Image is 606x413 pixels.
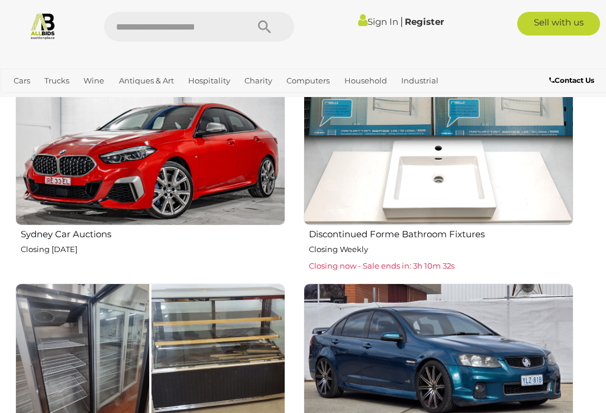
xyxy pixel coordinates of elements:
a: Household [340,71,392,91]
a: Industrial [397,71,443,91]
a: Hospitality [183,71,235,91]
a: Cars [9,71,35,91]
a: Contact Us [549,74,597,87]
span: Closing now - Sale ends in: 3h 10m 32s [309,261,454,270]
a: Register [405,16,444,27]
a: Sell with us [517,12,600,36]
a: Charity [240,71,277,91]
a: Sign In [358,16,398,27]
h2: Sydney Car Auctions [21,227,285,240]
a: Jewellery [9,91,55,110]
a: Wine [79,71,109,91]
a: Sports [96,91,130,110]
a: [GEOGRAPHIC_DATA] [136,91,229,110]
button: Search [235,12,294,41]
a: Antiques & Art [114,71,179,91]
a: Office [60,91,92,110]
a: Computers [282,71,334,91]
b: Contact Us [549,76,594,85]
a: Trucks [40,71,74,91]
p: Closing [DATE] [21,243,285,256]
span: | [400,15,403,28]
h2: Discontinued Forme Bathroom Fixtures [309,227,573,240]
p: Closing Weekly [309,243,573,256]
img: Allbids.com.au [29,12,57,40]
